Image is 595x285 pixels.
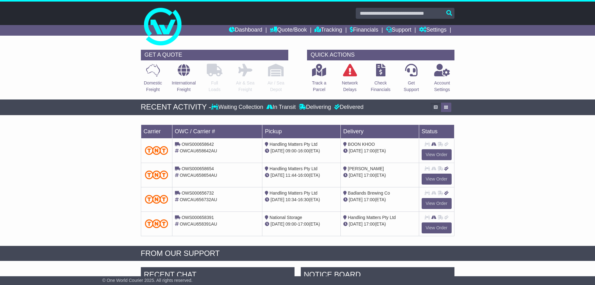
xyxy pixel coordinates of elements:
[298,221,309,226] span: 17:00
[265,148,338,154] div: - (ETA)
[270,221,284,226] span: [DATE]
[298,148,309,153] span: 16:00
[145,219,168,228] img: TNT_Domestic.png
[181,215,214,220] span: OWS000658391
[265,196,338,203] div: - (ETA)
[265,104,297,111] div: In Transit
[102,278,193,283] span: © One World Courier 2025. All rights reserved.
[172,125,262,138] td: OWC / Carrier #
[434,64,450,96] a: AccountSettings
[145,170,168,179] img: TNT_Domestic.png
[419,125,454,138] td: Status
[285,148,296,153] span: 09:00
[181,166,214,171] span: OWS000658654
[422,174,452,185] a: View Order
[419,25,447,36] a: Settings
[270,148,284,153] span: [DATE]
[350,25,378,36] a: Financials
[145,195,168,203] img: TNT_Domestic.png
[348,191,390,196] span: Badlands Brewing Co
[364,197,375,202] span: 17:00
[270,25,307,36] a: Quote/Book
[285,173,296,178] span: 11:44
[343,196,416,203] div: (ETA)
[145,146,168,155] img: TNT_Domestic.png
[270,191,317,196] span: Handling Matters Pty Ltd
[348,166,384,171] span: [PERSON_NAME]
[171,64,196,96] a: InternationalFreight
[312,80,326,93] p: Track a Parcel
[270,215,302,220] span: National Storage
[422,198,452,209] a: View Order
[340,125,419,138] td: Delivery
[301,267,454,284] div: NOTICE BOARD
[285,197,296,202] span: 10:34
[349,173,363,178] span: [DATE]
[349,221,363,226] span: [DATE]
[141,125,172,138] td: Carrier
[422,149,452,160] a: View Order
[343,172,416,179] div: (ETA)
[180,197,217,202] span: OWCAU656732AU
[262,125,341,138] td: Pickup
[348,215,396,220] span: Handling Matters Pty Ltd
[343,148,416,154] div: (ETA)
[343,221,416,227] div: (ETA)
[236,80,255,93] p: Air & Sea Freight
[341,64,358,96] a: NetworkDelays
[180,173,217,178] span: OWCAU658654AU
[349,148,363,153] span: [DATE]
[141,50,288,60] div: GET A QUOTE
[364,148,375,153] span: 17:00
[307,50,454,60] div: QUICK ACTIONS
[229,25,262,36] a: Dashboard
[348,142,375,147] span: BOON KHOO
[207,80,222,93] p: Full Loads
[141,103,211,112] div: RECENT ACTIVITY -
[141,249,454,258] div: FROM OUR SUPPORT
[270,197,284,202] span: [DATE]
[386,25,411,36] a: Support
[297,104,333,111] div: Delivering
[342,80,358,93] p: Network Delays
[403,64,419,96] a: GetSupport
[312,64,327,96] a: Track aParcel
[144,80,162,93] p: Domestic Freight
[333,104,364,111] div: Delivered
[315,25,342,36] a: Tracking
[265,172,338,179] div: - (ETA)
[141,267,295,284] div: RECENT CHAT
[270,173,284,178] span: [DATE]
[143,64,162,96] a: DomesticFreight
[364,221,375,226] span: 17:00
[298,197,309,202] span: 16:30
[349,197,363,202] span: [DATE]
[404,80,419,93] p: Get Support
[270,142,317,147] span: Handling Matters Pty Ltd
[434,80,450,93] p: Account Settings
[181,142,214,147] span: OWS000658642
[270,166,317,171] span: Handling Matters Pty Ltd
[298,173,309,178] span: 16:00
[364,173,375,178] span: 17:00
[265,221,338,227] div: - (ETA)
[268,80,285,93] p: Air / Sea Depot
[181,191,214,196] span: OWS000656732
[371,80,390,93] p: Check Financials
[211,104,265,111] div: Waiting Collection
[422,222,452,233] a: View Order
[285,221,296,226] span: 09:00
[180,221,217,226] span: OWCAU658391AU
[172,80,196,93] p: International Freight
[180,148,217,153] span: OWCAU658642AU
[370,64,391,96] a: CheckFinancials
